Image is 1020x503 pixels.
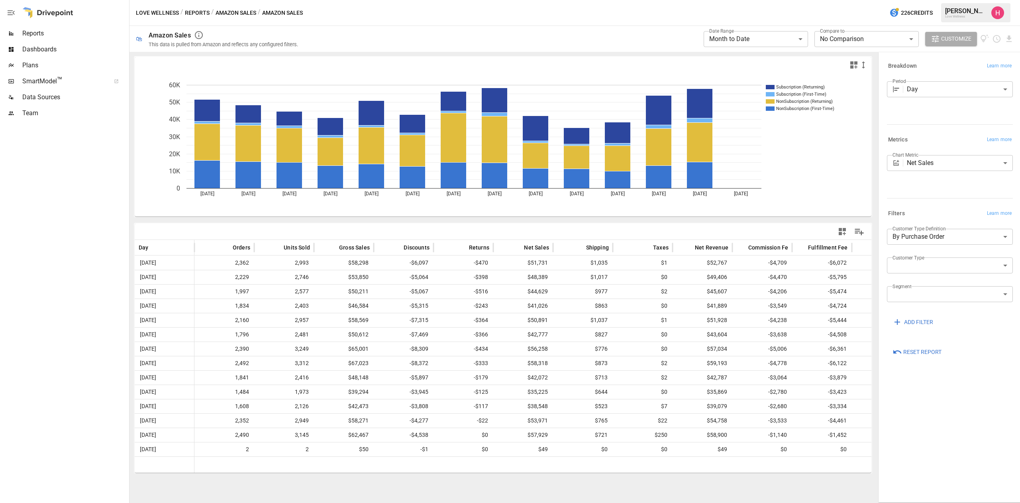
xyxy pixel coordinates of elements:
[987,2,1009,24] button: Hayley Rovet
[808,244,851,251] span: Fulfillment Fees
[318,342,370,356] span: $65,001
[856,313,908,327] span: $0
[378,313,430,327] span: -$7,315
[258,356,310,370] span: 3,312
[677,270,728,284] span: $49,406
[198,414,250,428] span: 2,352
[198,270,250,284] span: 2,229
[557,399,609,413] span: $523
[677,299,728,313] span: $41,889
[901,8,933,18] span: 226 Credits
[497,399,549,413] span: $38,548
[497,299,549,313] span: $41,026
[892,151,918,158] label: Chart Metric
[856,328,908,342] span: $0
[991,6,1004,19] img: Hayley Rovet
[497,313,549,327] span: $50,891
[258,285,310,299] span: 2,577
[258,342,310,356] span: 3,249
[169,98,180,106] text: 50K
[437,328,489,342] span: -$366
[437,356,489,370] span: -$333
[318,442,370,456] span: $50
[867,242,878,253] button: Sort
[888,62,917,71] h6: Breakdown
[570,191,584,196] text: [DATE]
[469,244,489,251] span: Returns
[318,285,370,299] span: $50,211
[617,256,669,270] span: $1
[820,28,845,34] label: Compare to
[378,399,430,413] span: -$3,808
[169,116,180,123] text: 40K
[734,191,748,196] text: [DATE]
[776,106,834,111] text: NonSubscription (First-Time)
[211,8,214,18] div: /
[617,313,669,327] span: $1
[925,32,977,46] button: Customize
[677,442,728,456] span: $49
[586,244,609,251] span: Shipping
[856,385,908,399] span: $0
[139,342,190,356] span: [DATE]
[796,371,848,385] span: -$3,879
[617,399,669,413] span: $7
[318,299,370,313] span: $46,584
[198,299,250,313] span: 1,834
[617,328,669,342] span: $0
[258,299,310,313] span: 2,403
[488,191,502,196] text: [DATE]
[611,191,625,196] text: [DATE]
[557,371,609,385] span: $713
[617,414,669,428] span: $22
[437,399,489,413] span: -$117
[736,442,788,456] span: $0
[850,223,868,241] button: Manage Columns
[980,32,989,46] button: View documentation
[139,442,190,456] span: [DATE]
[497,385,549,399] span: $35,225
[856,442,908,456] span: $0
[617,356,669,370] span: $2
[198,328,250,342] span: 1,796
[992,34,1001,43] button: Schedule report
[907,81,1013,97] div: Day
[736,385,788,399] span: -$2,780
[497,414,549,428] span: $53,971
[945,7,987,15] div: [PERSON_NAME]
[736,399,788,413] span: -$2,680
[406,191,420,196] text: [DATE]
[796,242,807,253] button: Sort
[169,133,180,141] text: 30K
[796,385,848,399] span: -$3,423
[258,385,310,399] span: 1,973
[22,92,127,102] span: Data Sources
[736,270,788,284] span: -$4,470
[149,31,191,39] div: Amazon Sales
[447,191,461,196] text: [DATE]
[437,371,489,385] span: -$179
[892,283,911,290] label: Segment
[941,34,971,44] span: Customize
[736,285,788,299] span: -$4,206
[856,256,908,270] span: $0
[557,270,609,284] span: $1,017
[641,242,652,253] button: Sort
[557,299,609,313] span: $863
[677,414,728,428] span: $54,758
[216,8,256,18] button: Amazon Sales
[378,428,430,442] span: -$4,538
[856,399,908,413] span: $0
[886,6,936,20] button: 226Credits
[856,414,908,428] span: $0
[339,244,370,251] span: Gross Sales
[22,45,127,54] span: Dashboards
[22,77,105,86] span: SmartModel
[617,428,669,442] span: $250
[856,371,908,385] span: $0
[198,356,250,370] span: 2,492
[677,356,728,370] span: $59,193
[437,342,489,356] span: -$434
[888,209,905,218] h6: Filters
